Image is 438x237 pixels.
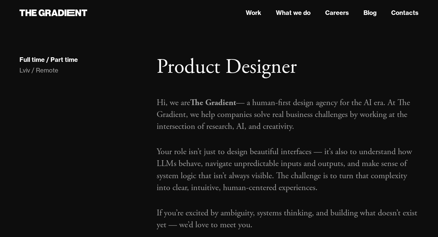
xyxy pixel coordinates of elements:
div: Lviv / Remote [19,66,144,75]
a: Blog [363,8,377,17]
strong: The Gradient [190,97,236,108]
p: Your role isn’t just to design beautiful interfaces — it’s also to understand how LLMs behave, na... [157,146,419,194]
a: What we do [276,8,311,17]
p: Hi, we are — a human-first design agency for the AI era. At The Gradient, we help companies solve... [157,97,419,133]
p: If you’re excited by ambiguity, systems thinking, and building what doesn’t exist yet — we’d love... [157,207,419,231]
a: Work [246,8,261,17]
div: Full time / Part time [19,56,78,64]
h1: Product Designer [157,55,419,80]
a: Contacts [391,8,419,17]
a: Careers [325,8,349,17]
